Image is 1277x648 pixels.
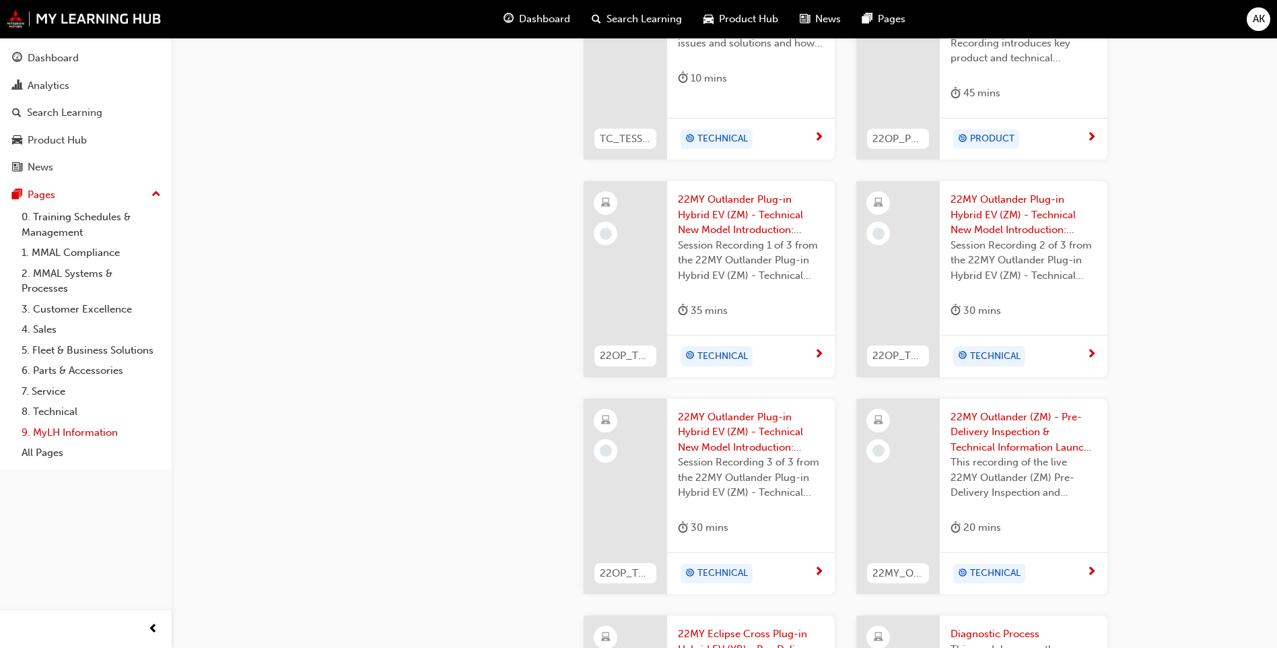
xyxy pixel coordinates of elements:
[872,445,885,457] span: learningRecordVerb_NONE-icon
[12,80,22,92] span: chart-icon
[1086,349,1097,361] span: next-icon
[685,565,695,583] span: target-icon
[951,410,1097,455] span: 22MY Outlander (ZM) - Pre-Delivery Inspection & Technical Information Launch: Session Recording
[874,412,883,430] span: learningResourceType_ELEARNING-icon
[16,299,166,320] a: 3. Customer Excellence
[970,566,1021,581] span: TECHNICAL
[5,46,166,71] a: Dashboard
[16,340,166,361] a: 5. Fleet & Business Solutions
[951,302,961,319] span: duration-icon
[970,131,1014,147] span: PRODUCT
[697,566,748,581] span: TECHNICAL
[703,11,714,28] span: car-icon
[601,412,611,430] span: learningResourceType_ELEARNING-icon
[12,53,22,65] span: guage-icon
[600,566,651,581] span: 22OP_TMISR_M3
[12,162,22,174] span: news-icon
[5,43,166,183] button: DashboardAnalyticsSearch LearningProduct HubNews
[815,11,841,27] span: News
[800,11,810,28] span: news-icon
[493,5,581,33] a: guage-iconDashboard
[600,131,651,147] span: TC_TESS_M1
[5,128,166,153] a: Product Hub
[16,401,166,422] a: 8. Technical
[951,519,961,536] span: duration-icon
[719,11,778,27] span: Product Hub
[5,100,166,125] a: Search Learning
[862,11,872,28] span: pages-icon
[5,73,166,98] a: Analytics
[28,78,69,94] div: Analytics
[872,228,885,240] span: learningRecordVerb_NONE-icon
[951,192,1097,238] span: 22MY Outlander Plug-in Hybrid EV (ZM) - Technical New Model Introduction: Session Recording 2 of 3
[678,519,728,536] div: 30 mins
[678,302,688,319] span: duration-icon
[678,302,728,319] div: 35 mins
[16,422,166,443] a: 9. MyLH Information
[12,107,22,119] span: search-icon
[16,242,166,263] a: 1. MMAL Compliance
[5,155,166,180] a: News
[678,70,688,87] span: duration-icon
[600,228,612,240] span: learningRecordVerb_NONE-icon
[678,70,727,87] div: 10 mins
[12,135,22,147] span: car-icon
[874,629,883,647] span: learningResourceType_ELEARNING-icon
[16,263,166,299] a: 2. MMAL Systems & Processes
[28,51,79,66] div: Dashboard
[5,183,166,207] button: Pages
[814,132,824,144] span: next-icon
[601,195,611,212] span: learningResourceType_ELEARNING-icon
[693,5,789,33] a: car-iconProduct Hub
[958,131,967,148] span: target-icon
[951,626,1097,642] span: Diagnostic Process
[28,187,55,203] div: Pages
[16,381,166,402] a: 7. Service
[970,349,1021,364] span: TECHNICAL
[958,348,967,365] span: target-icon
[951,519,1001,536] div: 20 mins
[1253,11,1265,27] span: AK
[601,629,611,647] span: learningResourceType_ELEARNING-icon
[856,181,1107,377] a: 22OP_TMISR_M222MY Outlander Plug-in Hybrid EV (ZM) - Technical New Model Introduction: Session Re...
[7,10,162,28] img: mmal
[789,5,852,33] a: news-iconNews
[678,519,688,536] span: duration-icon
[852,5,916,33] a: pages-iconPages
[874,195,883,212] span: learningResourceType_ELEARNING-icon
[1247,7,1270,31] button: AK
[519,11,570,27] span: Dashboard
[678,410,824,455] span: 22MY Outlander Plug-in Hybrid EV (ZM) - Technical New Model Introduction: Session Recording 3 of 3
[1086,566,1097,579] span: next-icon
[584,399,835,595] a: 22OP_TMISR_M322MY Outlander Plug-in Hybrid EV (ZM) - Technical New Model Introduction: Session Re...
[697,131,748,147] span: TECHNICAL
[951,238,1097,284] span: Session Recording 2 of 3 from the 22MY Outlander Plug-in Hybrid EV (ZM) - Technical New Model Int...
[592,11,601,28] span: search-icon
[27,105,102,121] div: Search Learning
[16,207,166,242] a: 0. Training Schedules & Management
[678,238,824,284] span: Session Recording 1 of 3 from the 22MY Outlander Plug-in Hybrid EV (ZM) - Technical New Model Int...
[28,133,87,148] div: Product Hub
[685,348,695,365] span: target-icon
[607,11,682,27] span: Search Learning
[600,445,612,457] span: learningRecordVerb_NONE-icon
[697,349,748,364] span: TECHNICAL
[16,319,166,340] a: 4. Sales
[678,455,824,500] span: Session Recording 3 of 3 from the 22MY Outlander Plug-in Hybrid EV (ZM) - Technical New Model Int...
[678,192,824,238] span: 22MY Outlander Plug-in Hybrid EV (ZM) - Technical New Model Introduction: Session Recording 1 of 3
[504,11,514,28] span: guage-icon
[951,20,1097,66] span: This Information Session Recording introduces key product and technical information for the 22MY ...
[872,566,924,581] span: 22MY_O_ZM_TSR
[951,455,1097,500] span: This recording of the live 22MY Outlander (ZM) Pre-Delivery Inspection and Technical Information ...
[951,85,961,102] span: duration-icon
[958,565,967,583] span: target-icon
[584,181,835,377] a: 22OP_TMISR_M122MY Outlander Plug-in Hybrid EV (ZM) - Technical New Model Introduction: Session Re...
[872,131,924,147] span: 22OP_PT_ISR
[16,360,166,381] a: 6. Parts & Accessories
[951,302,1001,319] div: 30 mins
[1086,132,1097,144] span: next-icon
[814,566,824,579] span: next-icon
[600,348,651,364] span: 22OP_TMISR_M1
